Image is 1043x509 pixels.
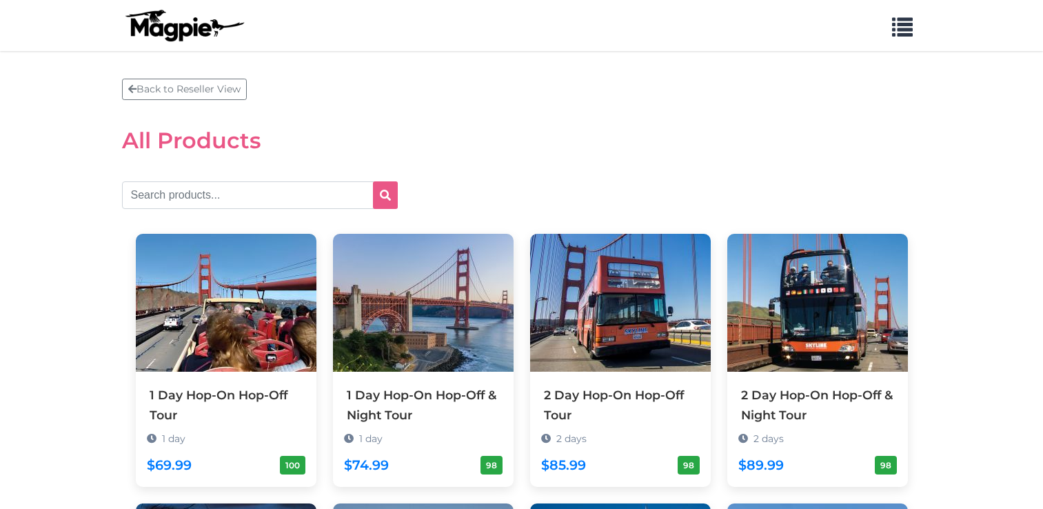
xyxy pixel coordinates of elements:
[122,128,922,154] h2: All Products
[122,181,398,209] input: Search products...
[280,456,305,475] div: 100
[738,455,784,476] div: $89.99
[530,234,711,486] a: 2 Day Hop-On Hop-Off Tour 2 days $85.99 98
[162,432,185,445] span: 1 day
[347,386,500,424] div: 1 Day Hop-On Hop-Off & Night Tour
[544,386,697,424] div: 2 Day Hop-On Hop-Off Tour
[333,234,514,486] a: 1 Day Hop-On Hop-Off & Night Tour 1 day $74.99 98
[753,432,784,445] span: 2 days
[147,455,192,476] div: $69.99
[727,234,908,486] a: 2 Day Hop-On Hop-Off & Night Tour 2 days $89.99 98
[359,432,383,445] span: 1 day
[122,79,247,100] a: Back to Reseller View
[541,455,586,476] div: $85.99
[333,234,514,372] img: 1 Day Hop-On Hop-Off & Night Tour
[344,455,389,476] div: $74.99
[530,234,711,372] img: 2 Day Hop-On Hop-Off Tour
[122,9,246,42] img: logo-ab69f6fb50320c5b225c76a69d11143b.png
[136,234,316,372] img: 1 Day Hop-On Hop-Off Tour
[875,456,897,475] div: 98
[678,456,700,475] div: 98
[741,386,894,424] div: 2 Day Hop-On Hop-Off & Night Tour
[556,432,587,445] span: 2 days
[150,386,303,424] div: 1 Day Hop-On Hop-Off Tour
[727,234,908,372] img: 2 Day Hop-On Hop-Off & Night Tour
[480,456,503,475] div: 98
[136,234,316,486] a: 1 Day Hop-On Hop-Off Tour 1 day $69.99 100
